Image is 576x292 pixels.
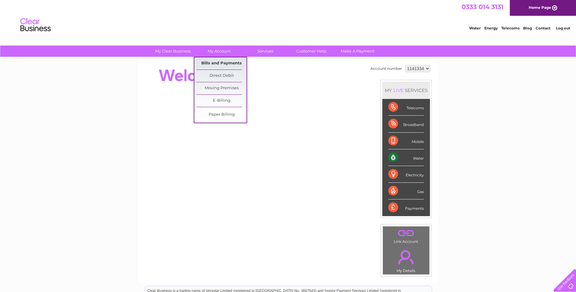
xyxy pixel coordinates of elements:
[484,26,498,30] a: Energy
[196,82,247,94] a: Moving Premises
[196,70,247,82] a: Direct Debit
[240,46,290,57] a: Services
[20,16,51,34] img: logo.png
[523,26,532,30] a: Blog
[196,95,247,107] a: E-Billing
[501,26,520,30] a: Telecoms
[388,116,424,132] div: Broadband
[392,87,405,93] div: LIVE
[384,246,428,268] a: .
[556,26,570,30] a: Log out
[388,133,424,149] div: Mobile
[462,3,503,11] a: 0333 014 3131
[194,46,244,57] a: My Account
[536,26,550,30] a: Contact
[286,46,336,57] a: Customer Help
[145,3,432,29] div: Clear Business is a trading name of Verastar Limited (registered in [GEOGRAPHIC_DATA] No. 3667643...
[369,63,404,74] td: Account number
[469,26,481,30] a: Water
[148,46,198,57] a: My Clear Business
[384,228,428,239] a: .
[383,226,430,245] td: Link Account
[196,57,247,70] a: Bills and Payments
[388,99,424,116] div: Telecoms
[388,166,424,183] div: Electricity
[388,199,424,216] div: Payments
[196,109,247,121] a: Paper Billing
[383,245,430,275] td: My Details
[388,149,424,166] div: Water
[382,82,430,99] div: MY SERVICES
[388,183,424,199] div: Gas
[332,46,383,57] a: Make A Payment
